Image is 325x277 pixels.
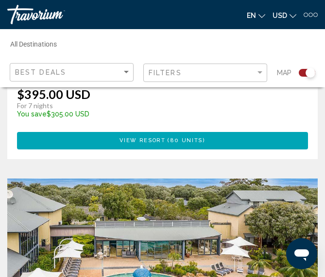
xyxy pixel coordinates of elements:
[170,137,203,144] span: 80 units
[17,132,308,149] button: View Resort(80 units)
[149,69,182,77] span: Filters
[15,68,131,77] mat-select: Sort by
[273,12,287,19] span: USD
[273,8,296,22] button: Change currency
[17,87,90,101] p: $395.00 USD
[17,110,47,118] span: You save
[143,63,267,83] button: Filter
[15,68,66,76] span: Best Deals
[247,8,265,22] button: Change language
[247,12,256,19] span: en
[17,110,240,118] p: $305.00 USD
[17,101,240,110] p: For 7 nights
[165,137,205,144] span: ( )
[286,238,317,269] iframe: Button to launch messaging window
[277,66,291,80] span: Map
[120,137,165,144] span: View Resort
[7,5,158,24] a: Travorium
